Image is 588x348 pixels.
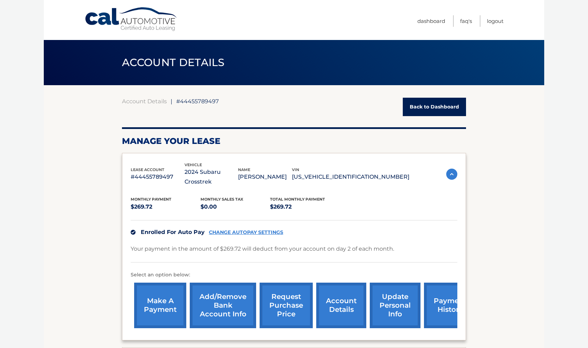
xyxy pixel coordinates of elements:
a: Logout [487,15,504,27]
p: Your payment in the amount of $269.72 will deduct from your account on day 2 of each month. [131,244,394,254]
span: lease account [131,167,164,172]
p: $0.00 [201,202,270,212]
p: $269.72 [131,202,201,212]
a: CHANGE AUTOPAY SETTINGS [209,229,283,235]
p: [US_VEHICLE_IDENTIFICATION_NUMBER] [292,172,409,182]
img: check.svg [131,230,136,235]
span: vin [292,167,299,172]
p: Select an option below: [131,271,457,279]
a: update personal info [370,283,420,328]
a: payment history [424,283,476,328]
a: account details [316,283,366,328]
span: Enrolled For Auto Pay [141,229,205,235]
p: #44455789497 [131,172,185,182]
span: name [238,167,250,172]
span: Total Monthly Payment [270,197,325,202]
a: Add/Remove bank account info [190,283,256,328]
span: Monthly Payment [131,197,171,202]
a: FAQ's [460,15,472,27]
p: 2024 Subaru Crosstrek [185,167,238,187]
a: Cal Automotive [84,7,178,32]
span: #44455789497 [176,98,219,105]
a: request purchase price [260,283,313,328]
p: [PERSON_NAME] [238,172,292,182]
img: accordion-active.svg [446,169,457,180]
a: make a payment [134,283,186,328]
h2: Manage Your Lease [122,136,466,146]
span: ACCOUNT DETAILS [122,56,225,69]
span: Monthly sales Tax [201,197,243,202]
a: Account Details [122,98,167,105]
p: $269.72 [270,202,340,212]
span: vehicle [185,162,202,167]
span: | [171,98,172,105]
a: Dashboard [417,15,445,27]
a: Back to Dashboard [403,98,466,116]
